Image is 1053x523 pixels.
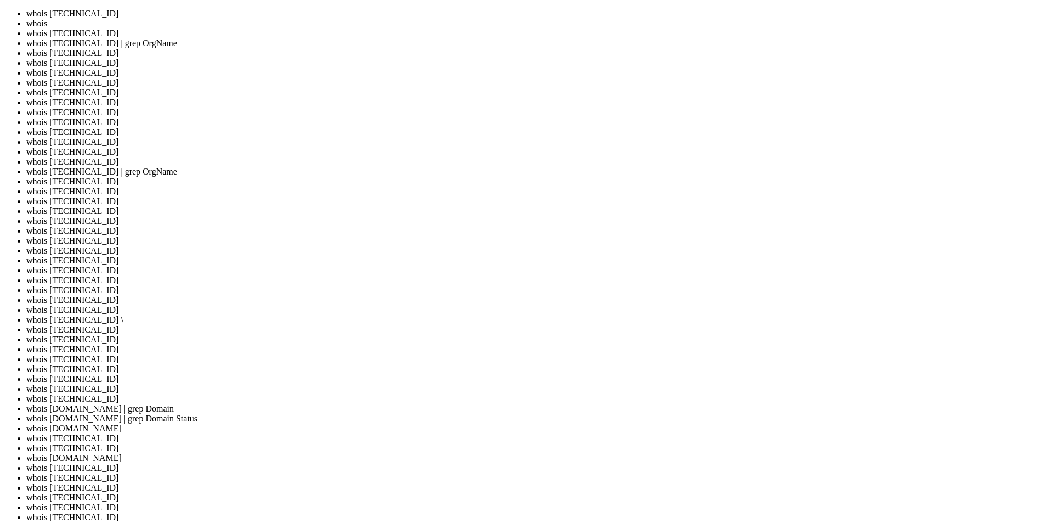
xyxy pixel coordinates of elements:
[4,172,910,182] x-row: Expanded Security Maintenance for Applications is not enabled.
[4,88,910,98] x-row: Usage of /: 74.7% of 24.44GB Users logged in: 0
[26,285,1049,295] li: whois [TECHNICAL_ID]
[26,246,1049,256] li: whois [TECHNICAL_ID]
[26,453,1049,463] li: whois [DOMAIN_NAME]
[26,157,1049,167] li: whois [TECHNICAL_ID]
[4,60,910,70] x-row: System information as of [DATE]
[26,68,1049,78] li: whois [TECHNICAL_ID]
[26,127,1049,137] li: whois [TECHNICAL_ID]
[4,32,910,42] x-row: * Management: [URL][DOMAIN_NAME]
[26,177,1049,187] li: whois [TECHNICAL_ID]
[26,206,1049,216] li: whois [TECHNICAL_ID]
[4,191,910,200] x-row: 686 updates can be applied immediately.
[26,167,1049,177] li: whois [TECHNICAL_ID] | grep OrgName
[4,219,910,228] x-row: 38 additional security updates can be applied with ESM Apps.
[26,483,1049,493] li: whois [TECHNICAL_ID]
[26,275,1049,285] li: whois [TECHNICAL_ID]
[26,325,1049,335] li: whois [TECHNICAL_ID]
[26,503,1049,513] li: whois [TECHNICAL_ID]
[26,305,1049,315] li: whois [TECHNICAL_ID]
[26,216,1049,226] li: whois [TECHNICAL_ID]
[4,256,910,266] x-row: Run 'do-release-upgrade' to upgrade to it.
[4,284,910,294] x-row: Last login: [DATE] from [TECHNICAL_ID]
[4,4,910,14] x-row: Welcome to Ubuntu 22.04.5 LTS (GNU/Linux 5.15.0-139-generic x86_64)
[26,226,1049,236] li: whois [TECHNICAL_ID]
[4,23,910,32] x-row: * Documentation: [URL][DOMAIN_NAME]
[4,79,910,88] x-row: System load: 0.06 Processes: 122
[111,294,115,303] div: (23, 31)
[26,295,1049,305] li: whois [TECHNICAL_ID]
[26,88,1049,98] li: whois [TECHNICAL_ID]
[26,196,1049,206] li: whois [TECHNICAL_ID]
[26,19,1049,29] li: whois
[26,434,1049,443] li: whois [TECHNICAL_ID]
[26,9,1049,19] li: whois [TECHNICAL_ID]
[4,200,910,210] x-row: To see these additional updates run: apt list --upgradable
[26,48,1049,58] li: whois [TECHNICAL_ID]
[26,493,1049,503] li: whois [TECHNICAL_ID]
[4,98,910,107] x-row: Memory usage: 25% IPv4 address for eth0: [TECHNICAL_ID]
[26,98,1049,108] li: whois [TECHNICAL_ID]
[26,463,1049,473] li: whois [TECHNICAL_ID]
[26,335,1049,345] li: whois [TECHNICAL_ID]
[4,294,910,303] x-row: root@vps130383:~# whois
[26,384,1049,394] li: whois [TECHNICAL_ID]
[26,108,1049,117] li: whois [TECHNICAL_ID]
[26,38,1049,48] li: whois [TECHNICAL_ID] | grep OrgName
[4,228,910,238] x-row: Learn more about enabling ESM Apps service at [URL][DOMAIN_NAME]
[26,404,1049,414] li: whois [DOMAIN_NAME] | grep Domain
[26,256,1049,266] li: whois [TECHNICAL_ID]
[26,147,1049,157] li: whois [TECHNICAL_ID]
[26,58,1049,68] li: whois [TECHNICAL_ID]
[26,513,1049,522] li: whois [TECHNICAL_ID]
[26,473,1049,483] li: whois [TECHNICAL_ID]
[4,247,910,256] x-row: New release '24.04.3 LTS' available.
[26,394,1049,404] li: whois [TECHNICAL_ID]
[4,126,910,135] x-row: * Strictly confined Kubernetes makes edge and IoT secure. Learn how MicroK8s
[26,345,1049,355] li: whois [TECHNICAL_ID]
[26,414,1049,424] li: whois [DOMAIN_NAME] | grep Domain Status
[26,236,1049,246] li: whois [TECHNICAL_ID]
[26,117,1049,127] li: whois [TECHNICAL_ID]
[26,424,1049,434] li: whois [DOMAIN_NAME]
[4,135,910,144] x-row: just raised the bar for easy, resilient and secure K8s cluster deployment.
[26,364,1049,374] li: whois [TECHNICAL_ID]
[26,443,1049,453] li: whois [TECHNICAL_ID]
[26,315,1049,325] li: whois [TECHNICAL_ID] \
[26,187,1049,196] li: whois [TECHNICAL_ID]
[4,154,910,163] x-row: [URL][DOMAIN_NAME]
[26,374,1049,384] li: whois [TECHNICAL_ID]
[26,29,1049,38] li: whois [TECHNICAL_ID]
[26,78,1049,88] li: whois [TECHNICAL_ID]
[26,355,1049,364] li: whois [TECHNICAL_ID]
[26,137,1049,147] li: whois [TECHNICAL_ID]
[26,266,1049,275] li: whois [TECHNICAL_ID]
[4,42,910,51] x-row: * Support: [URL][DOMAIN_NAME]
[4,107,910,116] x-row: Swap usage: 30%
